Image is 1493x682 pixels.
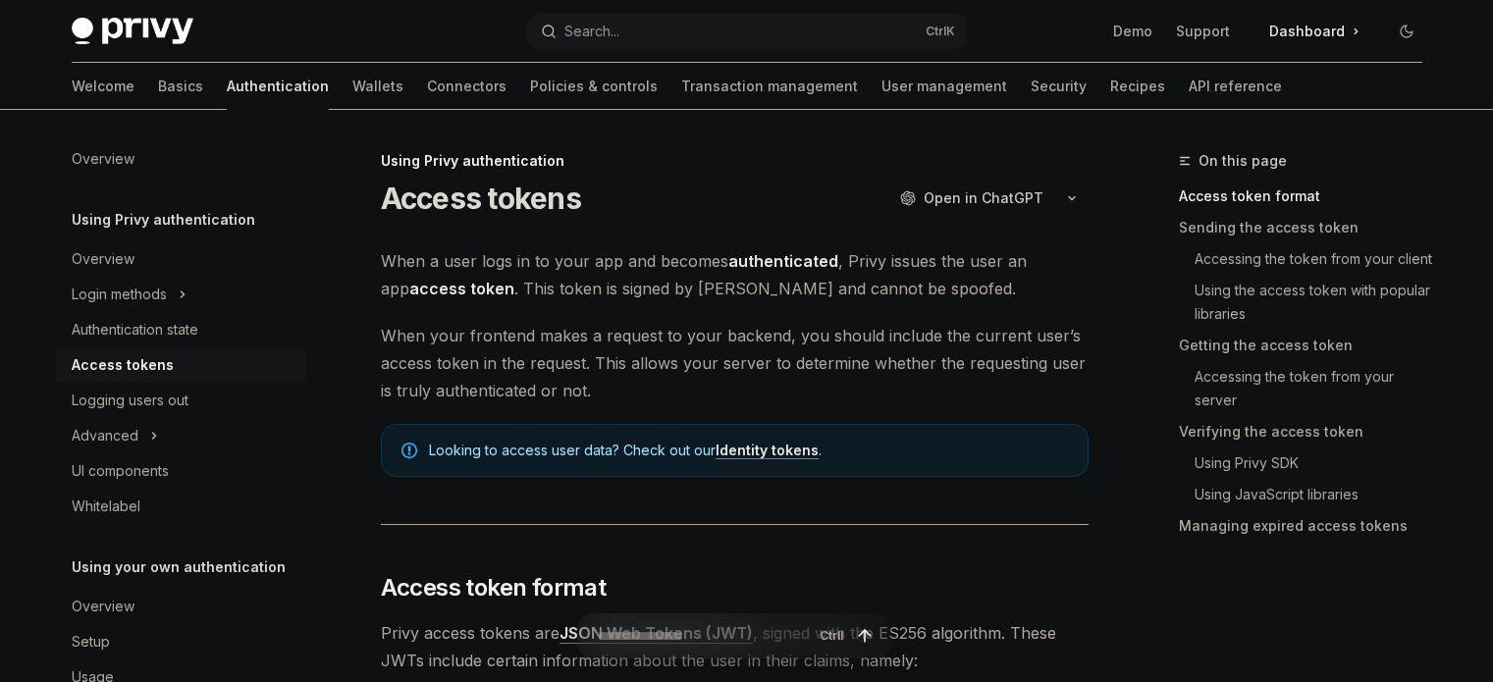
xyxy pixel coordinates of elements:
a: Sending the access token [1179,212,1438,243]
span: Dashboard [1269,22,1345,41]
a: Recipes [1110,63,1165,110]
button: Toggle dark mode [1391,16,1422,47]
a: API reference [1189,63,1282,110]
a: Accessing the token from your server [1179,361,1438,416]
a: Accessing the token from your client [1179,243,1438,275]
div: Whitelabel [72,495,140,518]
a: Basics [158,63,203,110]
a: Demo [1113,22,1152,41]
a: UI components [56,453,307,489]
span: Access token format [381,572,607,603]
a: Overview [56,141,307,177]
div: Authentication state [72,318,198,341]
div: Logging users out [72,389,188,412]
div: Overview [72,595,134,618]
a: Using the access token with popular libraries [1179,275,1438,330]
input: Ask a question... [598,614,812,657]
button: Send message [851,622,879,650]
img: dark logo [72,18,193,45]
span: Open in ChatGPT [924,188,1043,208]
div: Overview [72,147,134,171]
a: Welcome [72,63,134,110]
a: Identity tokens [716,442,819,459]
a: Getting the access token [1179,330,1438,361]
h5: Using Privy authentication [72,208,255,232]
button: Toggle Advanced section [56,418,307,453]
a: Support [1176,22,1230,41]
button: Open in ChatGPT [887,182,1055,215]
span: Ctrl K [926,24,955,39]
svg: Note [401,443,417,458]
strong: access token [409,279,514,298]
span: On this page [1199,149,1287,173]
div: Search... [564,20,619,43]
button: Toggle Login methods section [56,277,307,312]
a: Policies & controls [530,63,658,110]
span: When your frontend makes a request to your backend, you should include the current user’s access ... [381,322,1089,404]
h1: Access tokens [381,181,581,216]
a: Logging users out [56,383,307,418]
a: Security [1031,63,1087,110]
a: Setup [56,624,307,659]
a: Authentication state [56,312,307,347]
div: UI components [72,459,169,483]
a: Dashboard [1253,16,1375,47]
a: Access tokens [56,347,307,383]
div: Access tokens [72,353,174,377]
h5: Using your own authentication [72,555,286,579]
div: Login methods [72,283,167,306]
div: Overview [72,247,134,271]
span: Looking to access user data? Check out our . [429,441,1068,460]
a: Transaction management [681,63,858,110]
strong: authenticated [728,251,838,271]
a: Connectors [427,63,507,110]
div: Advanced [72,424,138,447]
a: Using JavaScript libraries [1179,479,1438,510]
a: Access token format [1179,181,1438,212]
div: Using Privy authentication [381,151,1089,171]
a: User management [881,63,1007,110]
button: Open search [527,14,967,49]
a: Wallets [352,63,403,110]
div: Setup [72,630,110,654]
a: Whitelabel [56,489,307,524]
a: Verifying the access token [1179,416,1438,447]
a: Overview [56,241,307,277]
a: Overview [56,589,307,624]
a: Authentication [227,63,329,110]
a: Using Privy SDK [1179,447,1438,479]
a: Managing expired access tokens [1179,510,1438,542]
span: When a user logs in to your app and becomes , Privy issues the user an app . This token is signed... [381,247,1089,302]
